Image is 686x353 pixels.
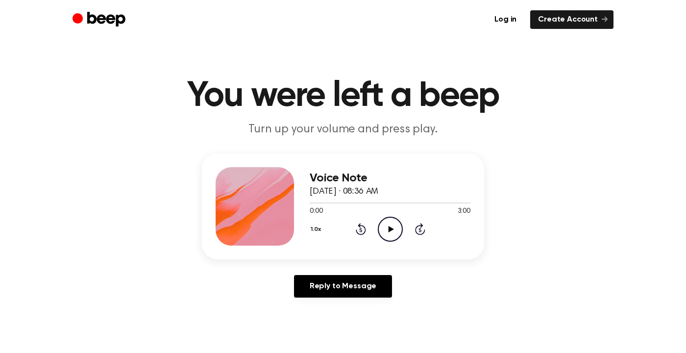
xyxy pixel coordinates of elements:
[310,187,378,196] span: [DATE] · 08:36 AM
[487,10,524,29] a: Log in
[458,206,470,217] span: 3:00
[310,172,470,185] h3: Voice Note
[92,78,594,114] h1: You were left a beep
[294,275,392,298] a: Reply to Message
[155,122,531,138] p: Turn up your volume and press play.
[73,10,128,29] a: Beep
[310,221,325,238] button: 1.0x
[530,10,613,29] a: Create Account
[310,206,322,217] span: 0:00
